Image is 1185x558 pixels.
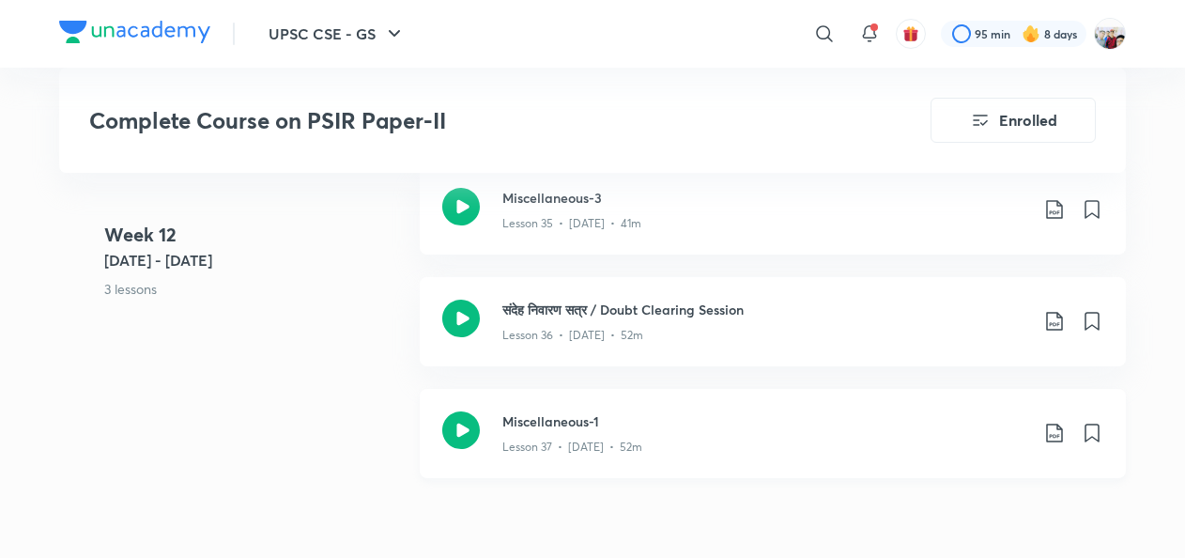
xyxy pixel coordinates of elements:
[896,19,926,49] button: avatar
[502,300,1028,319] h3: संदेह निवारण सत्र / Doubt Clearing Session
[1022,24,1040,43] img: streak
[104,221,405,249] h4: Week 12
[502,411,1028,431] h3: Miscellaneous-1
[420,277,1126,389] a: संदेह निवारण सत्र / Doubt Clearing SessionLesson 36 • [DATE] • 52m
[257,15,417,53] button: UPSC CSE - GS
[420,165,1126,277] a: Miscellaneous-3Lesson 35 • [DATE] • 41m
[59,21,210,43] img: Company Logo
[502,327,643,344] p: Lesson 36 • [DATE] • 52m
[89,107,824,134] h3: Complete Course on PSIR Paper-II
[502,188,1028,208] h3: Miscellaneous-3
[931,98,1096,143] button: Enrolled
[502,439,642,456] p: Lesson 37 • [DATE] • 52m
[502,215,641,232] p: Lesson 35 • [DATE] • 41m
[902,25,919,42] img: avatar
[104,249,405,271] h5: [DATE] - [DATE]
[104,279,405,299] p: 3 lessons
[59,21,210,48] a: Company Logo
[1094,18,1126,50] img: km swarthi
[420,389,1126,501] a: Miscellaneous-1Lesson 37 • [DATE] • 52m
